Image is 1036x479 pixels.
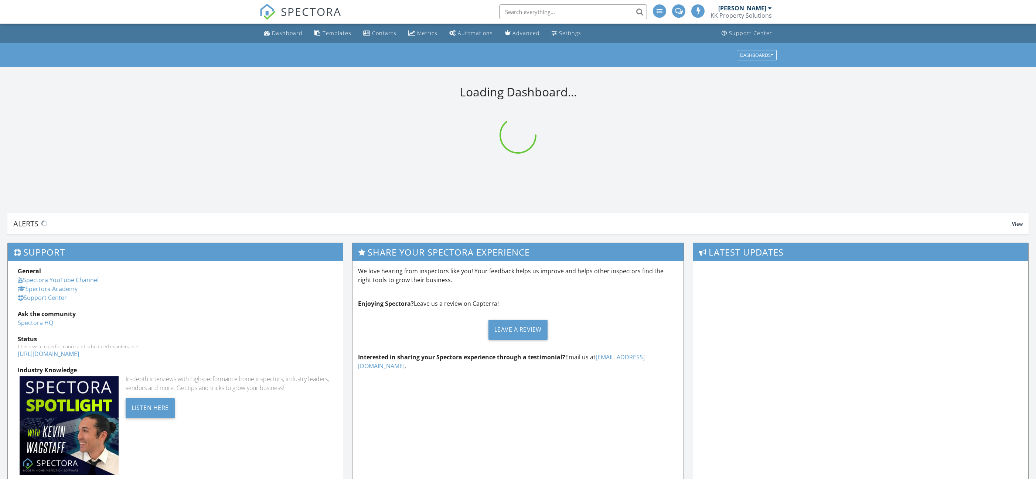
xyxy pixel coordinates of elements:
[405,27,440,40] a: Metrics
[259,4,276,20] img: The Best Home Inspection Software - Spectora
[18,309,333,318] div: Ask the community
[18,285,78,293] a: Spectora Academy
[358,353,678,370] p: Email us at .
[323,30,351,37] div: Templates
[446,27,496,40] a: Automations (Advanced)
[417,30,437,37] div: Metrics
[18,294,67,302] a: Support Center
[710,12,772,19] div: KK Property Solutions
[126,403,175,411] a: Listen Here
[18,276,99,284] a: Spectora YouTube Channel
[13,219,1012,229] div: Alerts
[488,320,548,340] div: Leave a Review
[499,4,647,19] input: Search everything...
[358,300,414,308] strong: Enjoying Spectora?
[502,27,543,40] a: Advanced
[719,27,775,40] a: Support Center
[549,27,584,40] a: Settings
[360,27,399,40] a: Contacts
[311,27,354,40] a: Templates
[358,299,678,308] p: Leave us a review on Capterra!
[718,4,766,12] div: [PERSON_NAME]
[358,353,565,361] strong: Interested in sharing your Spectora experience through a testimonial?
[126,398,175,418] div: Listen Here
[18,343,333,349] div: Check system performance and scheduled maintenance.
[18,267,41,275] strong: General
[737,50,777,60] button: Dashboards
[18,319,53,327] a: Spectora HQ
[729,30,772,37] div: Support Center
[259,10,341,25] a: SPECTORA
[281,4,341,19] span: SPECTORA
[18,366,333,374] div: Industry Knowledge
[126,374,333,392] div: In-depth interviews with high-performance home inspectors, industry leaders, vendors and more. Ge...
[352,243,683,261] h3: Share Your Spectora Experience
[261,27,306,40] a: Dashboard
[458,30,493,37] div: Automations
[18,350,79,358] a: [URL][DOMAIN_NAME]
[18,335,333,343] div: Status
[358,314,678,345] a: Leave a Review
[20,376,119,475] img: Spectoraspolightmain
[740,52,773,58] div: Dashboards
[358,267,678,284] p: We love hearing from inspectors like you! Your feedback helps us improve and helps other inspecto...
[693,243,1028,261] h3: Latest Updates
[358,353,645,370] a: [EMAIL_ADDRESS][DOMAIN_NAME]
[1012,221,1023,227] span: View
[272,30,303,37] div: Dashboard
[512,30,540,37] div: Advanced
[372,30,396,37] div: Contacts
[8,243,343,261] h3: Support
[559,30,581,37] div: Settings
